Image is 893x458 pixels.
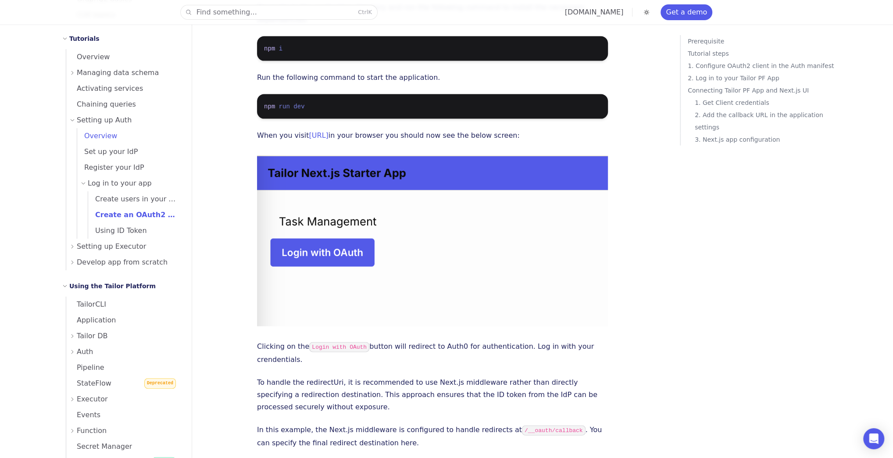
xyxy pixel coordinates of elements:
[66,312,181,328] a: Application
[77,393,108,405] span: Executor
[66,53,110,61] span: Overview
[688,72,838,84] a: 2. Log in to your Tailor PF App
[77,346,93,358] span: Auth
[66,300,106,308] span: TailorCLI
[688,84,838,97] a: Connecting Tailor PF App and Next.js UI
[309,131,328,140] a: [URL]
[77,425,107,437] span: Function
[257,156,608,327] img: Tutorials – Set up OAuth2 Client
[695,97,838,109] a: 1. Get Client credentials
[688,35,838,47] a: Prerequisite
[66,363,104,372] span: Pipeline
[66,407,181,423] a: Events
[77,163,144,172] span: Register your IdP
[661,4,712,20] a: Get a demo
[69,33,100,44] h2: Tutorials
[863,428,884,449] div: Open Intercom Messenger
[88,223,181,239] a: Using ID Token
[77,256,168,268] span: Develop app from scratch
[358,9,368,15] kbd: Ctrl
[69,281,156,291] h2: Using the Tailor Platform
[66,297,181,312] a: TailorCLI
[368,9,372,15] kbd: K
[77,160,181,175] a: Register your IdP
[66,49,181,65] a: Overview
[66,316,116,324] span: Application
[66,81,181,97] a: Activating services
[77,144,181,160] a: Set up your IdP
[181,5,377,19] button: Find something...CtrlK
[257,424,608,449] p: In this example, the Next.js middleware is configured to handle redirects at . You can specify th...
[66,97,181,112] a: Chaining queries
[77,132,117,140] span: Overview
[66,84,143,93] span: Activating services
[257,376,608,413] p: To handle the redirectUri, it is recommended to use Next.js middleware rather than directly speci...
[77,330,108,342] span: Tailor DB
[688,47,838,60] a: Tutorial steps
[641,7,652,18] button: Toggle dark mode
[88,195,182,203] span: Create users in your app
[66,379,111,387] span: StateFlow
[279,45,282,52] span: i
[77,67,159,79] span: Managing data schema
[66,360,181,376] a: Pipeline
[66,442,132,451] span: Secret Manager
[88,226,147,235] span: Using ID Token
[144,378,176,389] span: Deprecated
[77,240,146,253] span: Setting up Executor
[66,376,181,391] a: StateFlowDeprecated
[264,45,275,52] span: npm
[257,340,608,366] p: Clicking on the button will redirect to Auth0 for authentication. Log in with your crendentials.
[257,129,608,142] p: When you visit in your browser you should now see the below screen:
[66,411,100,419] span: Events
[88,211,190,219] span: Create an OAuth2 client
[66,439,181,454] a: Secret Manager
[88,191,181,207] a: Create users in your app
[695,133,838,146] a: 3. Next.js app configuration
[695,109,838,133] a: 2. Add the callback URL in the application settings
[293,103,304,110] span: dev
[565,8,624,16] a: [DOMAIN_NAME]
[66,100,136,108] span: Chaining queries
[88,207,181,223] a: Create an OAuth2 client
[257,72,608,84] p: Run the following command to start the application.
[279,103,290,110] span: run
[688,60,838,72] a: 1. Configure OAuth2 client in the Auth manifest
[88,177,152,190] span: Log in to your app
[77,147,138,156] span: Set up your IdP
[77,114,132,126] span: Setting up Auth
[309,342,369,352] code: Login with OAuth
[264,103,275,110] span: npm
[522,426,586,436] code: /__oauth/callback
[77,128,181,144] a: Overview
